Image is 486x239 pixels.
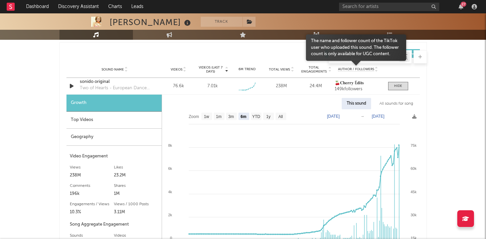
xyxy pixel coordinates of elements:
span: Sound Name [102,68,124,72]
div: Top Videos [66,112,162,129]
text: 6m [240,114,246,119]
text: 3m [228,114,234,119]
div: The name and follower count of the TikTok user who uploaded this sound. The follower count is onl... [311,38,401,57]
div: Video Engagement [70,152,158,160]
span: Total Engagements [300,66,327,74]
div: This sound [342,98,371,109]
span: Videos (last 7 days) [197,66,224,74]
div: 196k [70,190,114,198]
text: 75k [411,143,417,147]
text: 8k [168,143,172,147]
div: 3.11M [114,208,158,216]
div: 1M [114,190,158,198]
button: Track [201,17,242,27]
div: 23.2M [114,171,158,180]
div: 27 [461,2,466,7]
text: [DATE] [327,114,340,119]
text: → [360,114,364,119]
text: YTD [252,114,260,119]
strong: 🍒𝐂𝐡𝐞𝐫𝐫𝐲 Ë𝐝𝐢𝐭𝐬 [335,81,364,85]
text: [DATE] [372,114,384,119]
div: [PERSON_NAME] [110,17,192,28]
div: Engagements / Views [70,200,114,208]
div: 76.6k [163,83,194,90]
div: Song Aggregate Engagement [70,221,158,229]
div: 238M [70,171,114,180]
text: 30k [411,213,417,217]
div: Views / 1000 Posts [114,200,158,208]
text: 1m [216,114,221,119]
div: 238M [266,83,297,90]
div: Geography [66,129,162,146]
text: Zoom [189,114,199,119]
span: Author / Followers [338,67,374,72]
div: All sounds for song [374,98,418,109]
div: Views [70,163,114,171]
text: 4k [168,190,172,194]
div: Comments [70,182,114,190]
span: Videos [171,68,182,72]
input: Search for artists [339,3,439,11]
text: 60k [411,166,417,170]
text: 2k [168,213,172,217]
span: Total Views [269,68,290,72]
text: 45k [411,190,417,194]
div: Likes [114,163,158,171]
div: 10.3% [70,208,114,216]
text: All [278,114,283,119]
div: 149k followers [335,87,381,92]
div: Two of Hearts - European Dance Mix [80,85,150,92]
div: Shares [114,182,158,190]
div: 6M Trend [231,67,263,72]
div: 24.4M [300,83,331,90]
a: 🍒𝐂𝐡𝐞𝐫𝐫𝐲 Ë𝐝𝐢𝐭𝐬 [335,81,381,86]
text: 1y [266,114,271,119]
text: 1w [204,114,209,119]
button: 27 [459,4,463,9]
div: 7.01k [207,83,218,90]
a: sonido original [80,79,150,85]
text: 6k [168,166,172,170]
div: Growth [66,95,162,112]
